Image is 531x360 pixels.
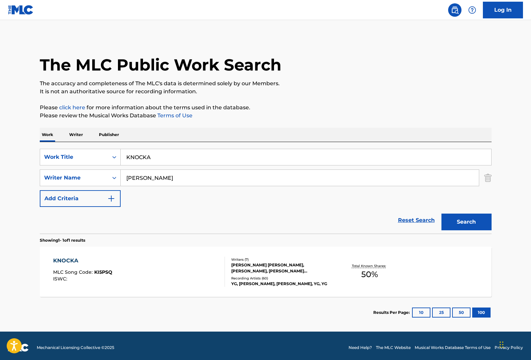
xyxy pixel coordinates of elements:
[352,263,388,268] p: Total Known Shares:
[451,6,459,14] img: search
[498,328,531,360] iframe: Chat Widget
[40,88,492,96] p: It is not an authoritative source for recording information.
[40,104,492,112] p: Please for more information about the terms used in the database.
[231,281,332,287] div: YG, [PERSON_NAME], [PERSON_NAME], YG, YG
[8,5,34,15] img: MLC Logo
[40,112,492,120] p: Please review the Musical Works Database
[53,276,69,282] span: ISWC :
[448,3,461,17] a: Public Search
[40,237,85,243] p: Showing 1 - 1 of 1 results
[37,345,114,351] span: Mechanical Licensing Collective © 2025
[231,257,332,262] div: Writers ( 7 )
[53,257,112,265] div: KNOCKA
[231,276,332,281] div: Recording Artists ( 60 )
[468,6,476,14] img: help
[59,104,85,111] a: click here
[452,308,471,318] button: 50
[40,128,55,142] p: Work
[44,174,104,182] div: Writer Name
[40,55,281,75] h1: The MLC Public Work Search
[349,345,372,351] a: Need Help?
[412,308,430,318] button: 10
[231,262,332,274] div: [PERSON_NAME] [PERSON_NAME], [PERSON_NAME], [PERSON_NAME] [PERSON_NAME] [PERSON_NAME], [PERSON_NA...
[67,128,85,142] p: Writer
[40,80,492,88] p: The accuracy and completeness of The MLC's data is determined solely by our Members.
[97,128,121,142] p: Publisher
[432,308,450,318] button: 25
[40,190,121,207] button: Add Criteria
[483,2,523,18] a: Log In
[373,310,411,316] p: Results Per Page:
[415,345,491,351] a: Musical Works Database Terms of Use
[44,153,104,161] div: Work Title
[361,268,378,280] span: 50 %
[441,214,492,230] button: Search
[472,308,491,318] button: 100
[376,345,411,351] a: The MLC Website
[395,213,438,228] a: Reset Search
[53,269,94,275] span: MLC Song Code :
[466,3,479,17] div: Help
[40,149,492,234] form: Search Form
[484,169,492,186] img: Delete Criterion
[500,335,504,355] div: Drag
[107,195,115,203] img: 9d2ae6d4665cec9f34b9.svg
[40,247,492,297] a: KNOCKAMLC Song Code:KI5PSQISWC:Writers (7)[PERSON_NAME] [PERSON_NAME], [PERSON_NAME], [PERSON_NAM...
[156,112,192,119] a: Terms of Use
[94,269,112,275] span: KI5PSQ
[495,345,523,351] a: Privacy Policy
